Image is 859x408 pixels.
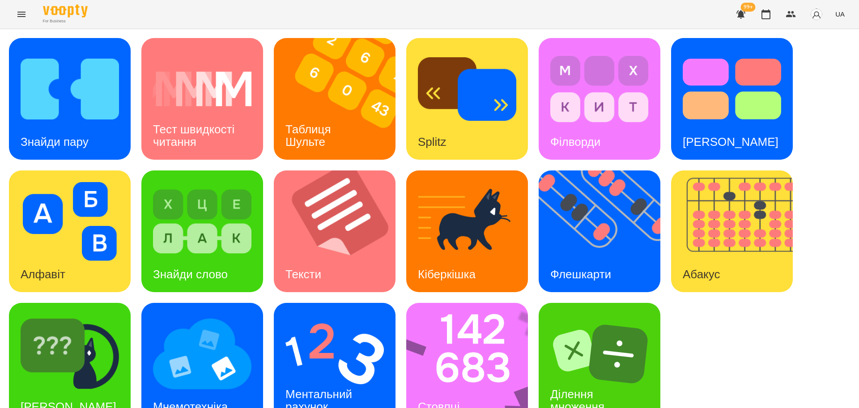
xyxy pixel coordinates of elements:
[418,135,447,149] h3: Splitz
[153,123,238,148] h3: Тест швидкості читання
[418,268,476,281] h3: Кіберкішка
[539,170,672,292] img: Флешкарти
[418,50,516,128] img: Splitz
[21,268,65,281] h3: Алфавіт
[153,50,251,128] img: Тест швидкості читання
[285,123,334,148] h3: Таблиця Шульте
[406,38,528,160] a: SplitzSplitz
[9,38,131,160] a: Знайди паруЗнайди пару
[835,9,845,19] span: UA
[810,8,823,21] img: avatar_s.png
[539,170,660,292] a: ФлешкартиФлешкарти
[671,170,804,292] img: Абакус
[832,6,848,22] button: UA
[141,170,263,292] a: Знайди словоЗнайди слово
[741,3,756,12] span: 99+
[550,268,611,281] h3: Флешкарти
[274,170,395,292] a: ТекстиТексти
[683,135,778,149] h3: [PERSON_NAME]
[153,268,228,281] h3: Знайди слово
[153,314,251,393] img: Мнемотехніка
[418,182,516,261] img: Кіберкішка
[274,38,395,160] a: Таблиця ШультеТаблиця Шульте
[9,170,131,292] a: АлфавітАлфавіт
[153,182,251,261] img: Знайди слово
[550,50,649,128] img: Філворди
[21,314,119,393] img: Знайди Кіберкішку
[274,38,407,160] img: Таблиця Шульте
[43,18,88,24] span: For Business
[285,314,384,393] img: Ментальний рахунок
[21,182,119,261] img: Алфавіт
[21,50,119,128] img: Знайди пару
[671,38,793,160] a: Тест Струпа[PERSON_NAME]
[43,4,88,17] img: Voopty Logo
[141,38,263,160] a: Тест швидкості читанняТест швидкості читання
[539,38,660,160] a: ФілвордиФілворди
[285,268,321,281] h3: Тексти
[550,135,600,149] h3: Філворди
[671,170,793,292] a: АбакусАбакус
[406,170,528,292] a: КіберкішкаКіберкішка
[683,50,781,128] img: Тест Струпа
[274,170,407,292] img: Тексти
[11,4,32,25] button: Menu
[21,135,89,149] h3: Знайди пару
[550,314,649,393] img: Ділення множення
[683,268,720,281] h3: Абакус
